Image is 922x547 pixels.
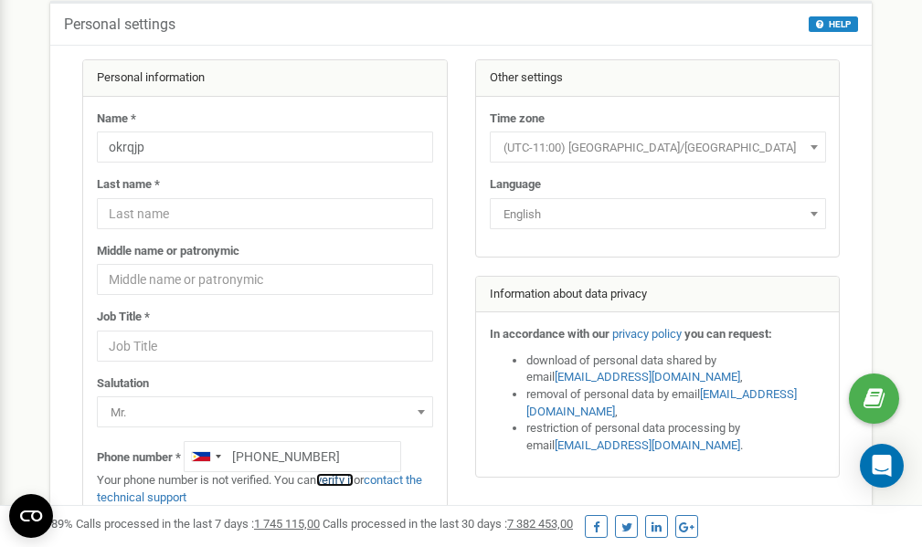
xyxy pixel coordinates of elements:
[490,131,826,163] span: (UTC-11:00) Pacific/Midway
[97,472,433,506] p: Your phone number is not verified. You can or
[9,494,53,538] button: Open CMP widget
[97,198,433,229] input: Last name
[809,16,858,32] button: HELP
[97,473,422,504] a: contact the technical support
[555,370,740,384] a: [EMAIL_ADDRESS][DOMAIN_NAME]
[97,264,433,295] input: Middle name or patronymic
[97,396,433,427] span: Mr.
[490,327,609,341] strong: In accordance with our
[316,473,354,487] a: verify it
[476,277,840,313] div: Information about data privacy
[526,387,797,418] a: [EMAIL_ADDRESS][DOMAIN_NAME]
[97,375,149,393] label: Salutation
[83,60,447,97] div: Personal information
[490,176,541,194] label: Language
[526,420,826,454] li: restriction of personal data processing by email .
[526,352,826,386] li: download of personal data shared by email ,
[860,444,904,488] div: Open Intercom Messenger
[612,327,682,341] a: privacy policy
[76,517,320,531] span: Calls processed in the last 7 days :
[496,202,820,227] span: English
[97,449,181,467] label: Phone number *
[555,438,740,452] a: [EMAIL_ADDRESS][DOMAIN_NAME]
[184,441,401,472] input: +1-800-555-55-55
[490,198,826,229] span: English
[64,16,175,33] h5: Personal settings
[97,309,150,326] label: Job Title *
[507,517,573,531] u: 7 382 453,00
[496,135,820,161] span: (UTC-11:00) Pacific/Midway
[97,243,239,260] label: Middle name or patronymic
[490,110,545,128] label: Time zone
[97,331,433,362] input: Job Title
[185,442,227,471] div: Telephone country code
[323,517,573,531] span: Calls processed in the last 30 days :
[97,131,433,163] input: Name
[97,176,160,194] label: Last name *
[254,517,320,531] u: 1 745 115,00
[526,386,826,420] li: removal of personal data by email ,
[103,400,427,426] span: Mr.
[476,60,840,97] div: Other settings
[97,110,136,128] label: Name *
[684,327,772,341] strong: you can request:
